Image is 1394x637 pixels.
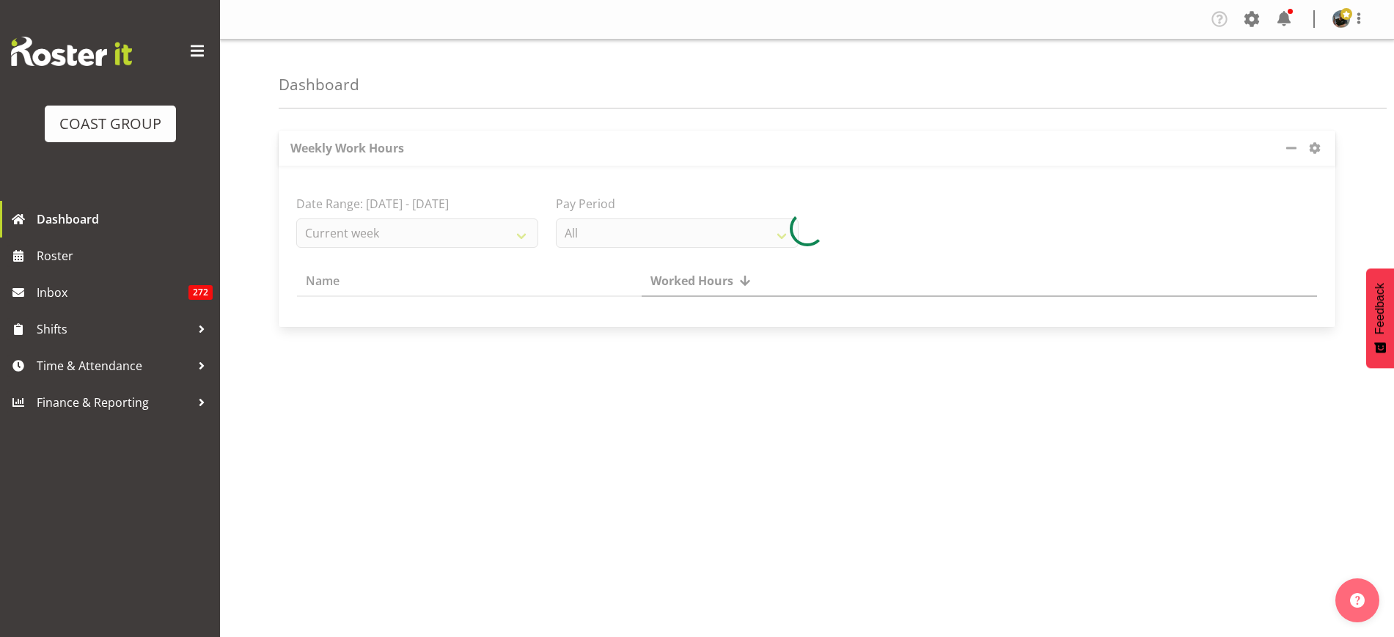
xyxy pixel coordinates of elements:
span: Time & Attendance [37,355,191,377]
span: 272 [188,285,213,300]
span: Shifts [37,318,191,340]
span: Dashboard [37,208,213,230]
h4: Dashboard [279,76,359,93]
div: COAST GROUP [59,113,161,135]
img: Rosterit website logo [11,37,132,66]
span: Finance & Reporting [37,391,191,413]
span: Roster [37,245,213,267]
span: Inbox [37,281,188,303]
img: abe-denton65321ee68e143815db86bfb5b039cb77.png [1332,10,1350,28]
img: help-xxl-2.png [1350,593,1365,608]
button: Feedback - Show survey [1366,268,1394,368]
span: Feedback [1373,283,1387,334]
